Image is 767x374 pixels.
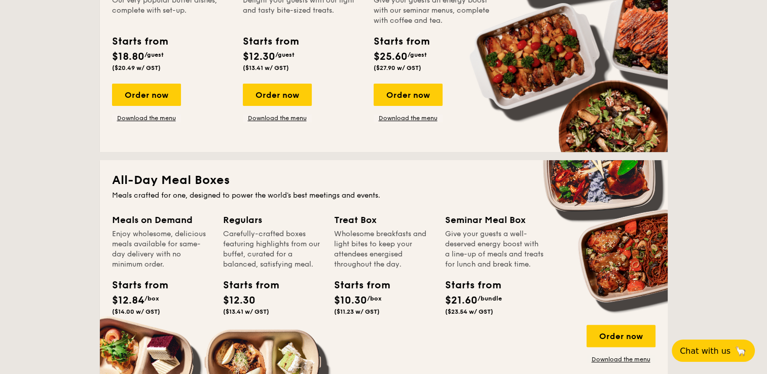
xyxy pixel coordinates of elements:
[672,340,755,362] button: Chat with us🦙
[334,278,380,293] div: Starts from
[445,278,491,293] div: Starts from
[367,295,382,302] span: /box
[243,34,298,49] div: Starts from
[334,294,367,307] span: $10.30
[445,213,544,227] div: Seminar Meal Box
[112,191,655,201] div: Meals crafted for one, designed to power the world's best meetings and events.
[223,213,322,227] div: Regulars
[112,64,161,71] span: ($20.49 w/ GST)
[223,294,255,307] span: $12.30
[735,345,747,357] span: 🦙
[275,51,295,58] span: /guest
[680,346,731,356] span: Chat with us
[587,325,655,347] div: Order now
[243,64,289,71] span: ($13.41 w/ GST)
[223,278,269,293] div: Starts from
[112,294,144,307] span: $12.84
[445,308,493,315] span: ($23.54 w/ GST)
[334,308,380,315] span: ($11.23 w/ GST)
[112,51,144,63] span: $18.80
[374,64,421,71] span: ($27.90 w/ GST)
[374,84,443,106] div: Order now
[478,295,502,302] span: /bundle
[587,355,655,363] a: Download the menu
[445,294,478,307] span: $21.60
[374,51,408,63] span: $25.60
[445,229,544,270] div: Give your guests a well-deserved energy boost with a line-up of meals and treats for lunch and br...
[374,34,429,49] div: Starts from
[223,308,269,315] span: ($13.41 w/ GST)
[112,114,181,122] a: Download the menu
[334,213,433,227] div: Treat Box
[243,51,275,63] span: $12.30
[112,172,655,189] h2: All-Day Meal Boxes
[112,34,167,49] div: Starts from
[243,114,312,122] a: Download the menu
[408,51,427,58] span: /guest
[144,51,164,58] span: /guest
[334,229,433,270] div: Wholesome breakfasts and light bites to keep your attendees energised throughout the day.
[144,295,159,302] span: /box
[112,229,211,270] div: Enjoy wholesome, delicious meals available for same-day delivery with no minimum order.
[223,229,322,270] div: Carefully-crafted boxes featuring highlights from our buffet, curated for a balanced, satisfying ...
[112,84,181,106] div: Order now
[243,84,312,106] div: Order now
[374,114,443,122] a: Download the menu
[112,213,211,227] div: Meals on Demand
[112,308,160,315] span: ($14.00 w/ GST)
[112,278,158,293] div: Starts from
